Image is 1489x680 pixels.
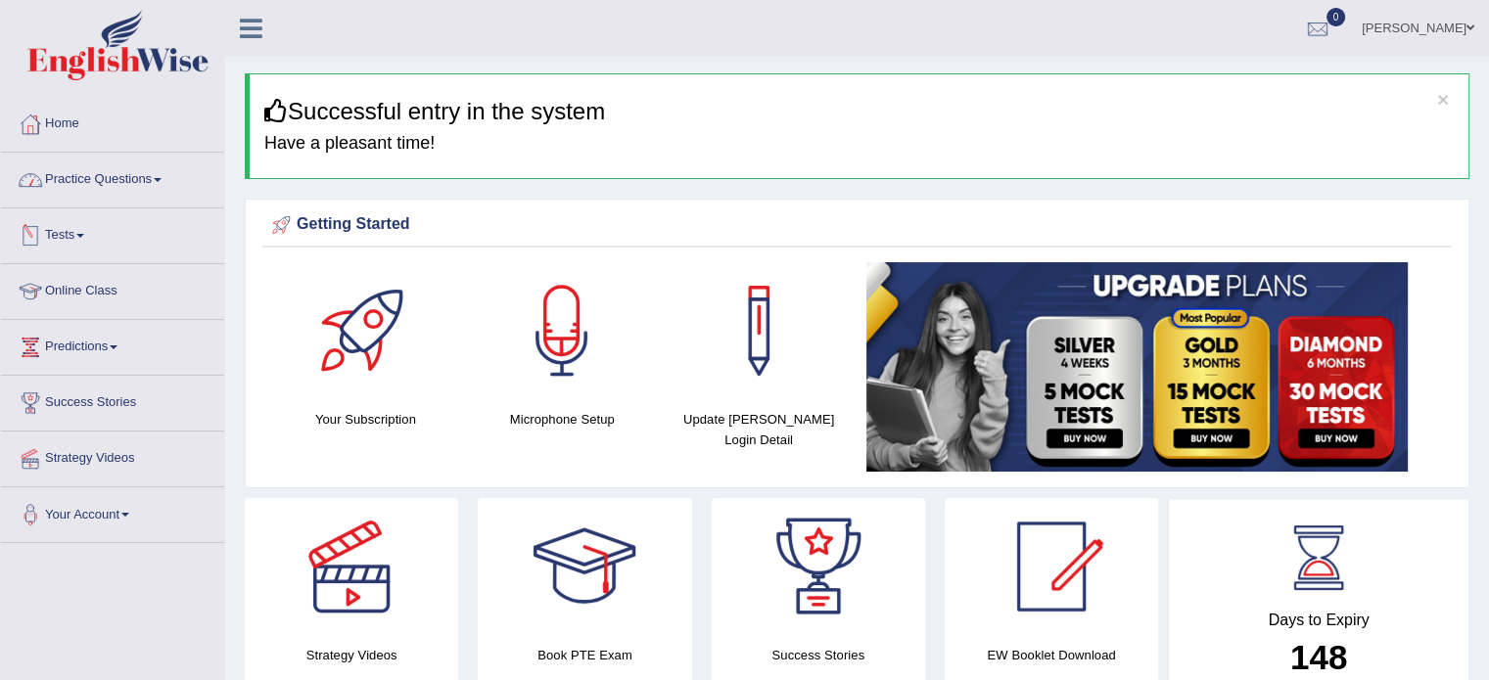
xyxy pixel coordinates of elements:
[1,208,224,257] a: Tests
[478,645,691,665] h4: Book PTE Exam
[945,645,1158,665] h4: EW Booklet Download
[1,320,224,369] a: Predictions
[1437,89,1449,110] button: ×
[1326,8,1346,26] span: 0
[1,153,224,202] a: Practice Questions
[1,97,224,146] a: Home
[1,431,224,480] a: Strategy Videos
[245,645,458,665] h4: Strategy Videos
[1190,612,1447,629] h4: Days to Expiry
[1,376,224,425] a: Success Stories
[1,487,224,536] a: Your Account
[267,210,1447,240] div: Getting Started
[1290,638,1347,676] b: 148
[264,99,1454,124] h3: Successful entry in the system
[866,262,1408,472] img: small5.jpg
[1,264,224,313] a: Online Class
[671,409,848,450] h4: Update [PERSON_NAME] Login Detail
[277,409,454,430] h4: Your Subscription
[474,409,651,430] h4: Microphone Setup
[712,645,925,665] h4: Success Stories
[264,134,1454,154] h4: Have a pleasant time!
